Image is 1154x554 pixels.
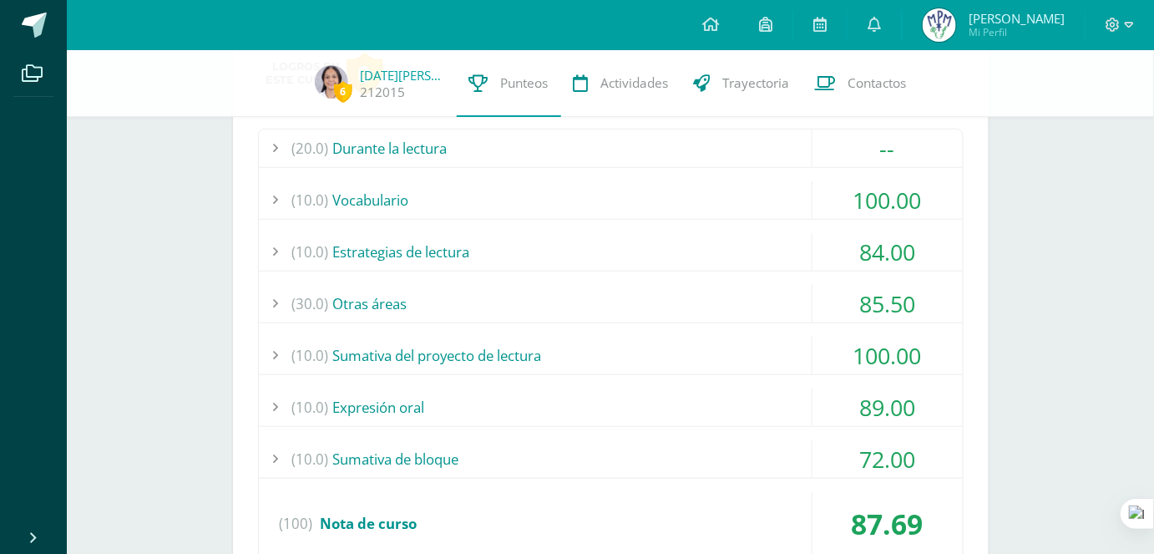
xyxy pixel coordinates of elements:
[501,74,549,92] span: Punteos
[292,130,329,167] span: (20.0)
[259,440,963,478] div: Sumativa de bloque
[457,50,561,117] a: Punteos
[292,389,329,426] span: (10.0)
[292,440,329,478] span: (10.0)
[681,50,802,117] a: Trayectoria
[601,74,669,92] span: Actividades
[812,181,963,219] div: 100.00
[292,337,329,374] span: (10.0)
[812,285,963,323] div: 85.50
[923,8,956,42] img: 99753301db488abef3517222e3f977fe.png
[292,285,329,323] span: (30.0)
[259,337,963,374] div: Sumativa del proyecto de lectura
[315,65,348,99] img: 14b6f9600bbeae172fd7f038d3506a01.png
[259,130,963,167] div: Durante la lectura
[259,233,963,271] div: Estrategias de lectura
[361,67,444,84] a: [DATE][PERSON_NAME]
[321,514,418,533] span: Nota de curso
[361,84,406,101] a: 212015
[848,74,907,92] span: Contactos
[723,74,790,92] span: Trayectoria
[969,25,1065,39] span: Mi Perfil
[259,285,963,323] div: Otras áreas
[292,233,329,271] span: (10.0)
[812,233,963,271] div: 84.00
[259,389,963,426] div: Expresión oral
[292,181,329,219] span: (10.0)
[812,130,963,167] div: --
[812,389,963,426] div: 89.00
[969,10,1065,27] span: [PERSON_NAME]
[802,50,919,117] a: Contactos
[334,81,352,102] span: 6
[812,440,963,478] div: 72.00
[561,50,681,117] a: Actividades
[259,181,963,219] div: Vocabulario
[812,337,963,374] div: 100.00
